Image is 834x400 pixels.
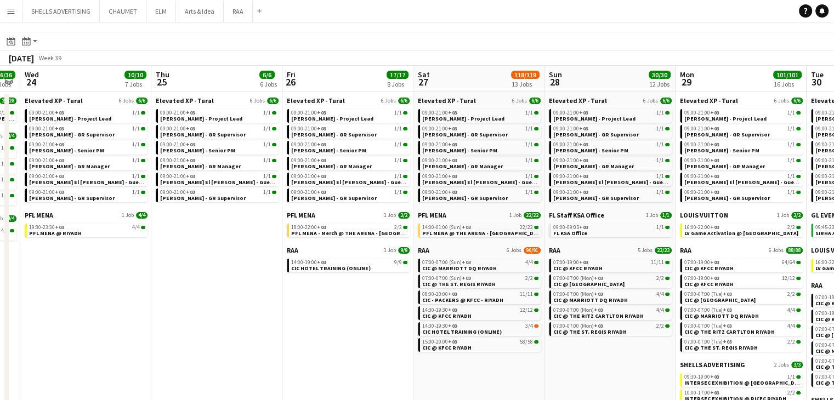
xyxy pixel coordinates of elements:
[22,1,100,22] button: SHELLS ADVERTISING
[36,54,64,62] span: Week 39
[9,53,34,64] div: [DATE]
[146,1,176,22] button: ELM
[224,1,253,22] button: RAA
[100,1,146,22] button: CHAUMET
[176,1,224,22] button: Arts & Idea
